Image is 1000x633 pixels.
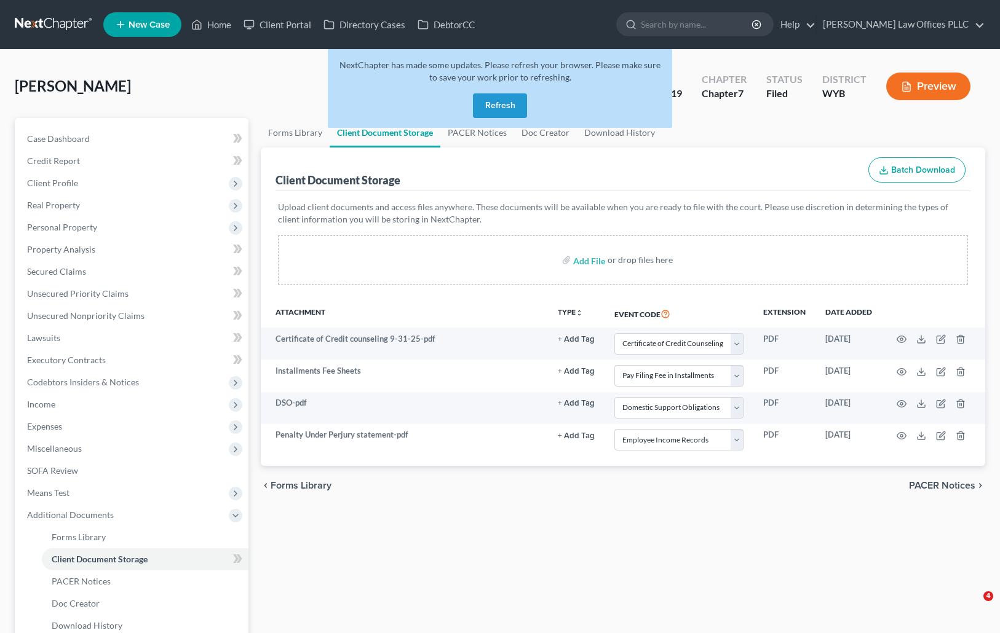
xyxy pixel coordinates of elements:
span: Codebtors Insiders & Notices [27,377,139,387]
span: Expenses [27,421,62,431]
button: + Add Tag [558,432,595,440]
div: WYB [822,87,867,101]
div: or drop files here [608,254,673,266]
iframe: Intercom live chat [958,591,988,621]
td: PDF [753,424,815,456]
span: Property Analysis [27,244,95,254]
a: Property Analysis [17,238,248,261]
a: Forms Library [261,118,330,147]
span: Forms Library [271,481,331,490]
span: Forms Library [52,532,106,542]
input: Search by name... [641,13,753,36]
a: DebtorCC [411,14,481,36]
a: Unsecured Priority Claims [17,283,248,305]
span: PACER Notices [52,576,111,586]
span: Means Test [27,487,69,498]
span: NextChapter has made some updates. Please refresh your browser. Please make sure to save your wor... [339,60,661,82]
span: Batch Download [891,165,955,175]
td: PDF [753,392,815,424]
a: Forms Library [42,526,248,548]
i: chevron_left [261,481,271,490]
span: Income [27,399,55,409]
span: Unsecured Priority Claims [27,288,129,299]
a: Doc Creator [42,592,248,615]
td: [DATE] [815,328,882,360]
td: Penalty Under Perjury statement-pdf [261,424,549,456]
a: + Add Tag [558,365,595,377]
div: Chapter [702,87,747,101]
th: Date added [815,299,882,328]
span: Unsecured Nonpriority Claims [27,310,145,321]
button: chevron_left Forms Library [261,481,331,490]
button: Refresh [473,93,527,118]
a: SOFA Review [17,460,248,482]
a: Lawsuits [17,327,248,349]
span: Miscellaneous [27,443,82,454]
button: Preview [886,73,970,100]
a: Unsecured Nonpriority Claims [17,305,248,327]
div: Client Document Storage [276,173,400,187]
span: New Case [129,20,170,29]
span: Client Profile [27,178,78,188]
div: Filed [766,87,803,101]
th: Extension [753,299,815,328]
button: + Add Tag [558,336,595,344]
span: Secured Claims [27,266,86,277]
span: Credit Report [27,155,80,166]
a: Client Portal [237,14,317,36]
th: Event Code [605,299,753,328]
a: Executory Contracts [17,349,248,371]
a: PACER Notices [42,570,248,592]
td: PDF [753,360,815,391]
span: PACER Notices [909,481,975,490]
button: + Add Tag [558,399,595,407]
th: Attachment [261,299,549,328]
td: PDF [753,328,815,360]
span: Personal Property [27,222,97,232]
a: Help [774,14,815,36]
td: Certificate of Credit counseling 9-31-25-pdf [261,328,549,360]
td: DSO-pdf [261,392,549,424]
span: Download History [52,620,122,631]
span: Real Property [27,200,80,210]
span: 7 [738,87,744,99]
span: Executory Contracts [27,355,106,365]
button: Batch Download [868,157,966,183]
a: [PERSON_NAME] Law Offices PLLC [817,14,985,36]
a: Secured Claims [17,261,248,283]
a: Case Dashboard [17,128,248,150]
td: Installments Fee Sheets [261,360,549,391]
a: Client Document Storage [42,548,248,570]
span: Case Dashboard [27,133,90,144]
td: [DATE] [815,360,882,391]
i: unfold_more [576,309,583,316]
span: Lawsuits [27,332,60,343]
span: 4 [983,591,993,601]
a: Directory Cases [317,14,411,36]
span: Doc Creator [52,598,100,608]
a: Credit Report [17,150,248,172]
button: PACER Notices chevron_right [909,481,985,490]
span: [PERSON_NAME] [15,77,131,95]
div: Chapter [702,73,747,87]
p: Upload client documents and access files anywhere. These documents will be available when you are... [278,201,969,226]
td: [DATE] [815,392,882,424]
td: [DATE] [815,424,882,456]
a: + Add Tag [558,333,595,345]
i: chevron_right [975,481,985,490]
a: Home [185,14,237,36]
button: TYPEunfold_more [558,309,583,316]
a: + Add Tag [558,397,595,409]
span: Client Document Storage [52,554,148,564]
span: Additional Documents [27,509,114,520]
div: Status [766,73,803,87]
a: + Add Tag [558,429,595,441]
button: + Add Tag [558,368,595,375]
div: District [822,73,867,87]
span: SOFA Review [27,465,78,476]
